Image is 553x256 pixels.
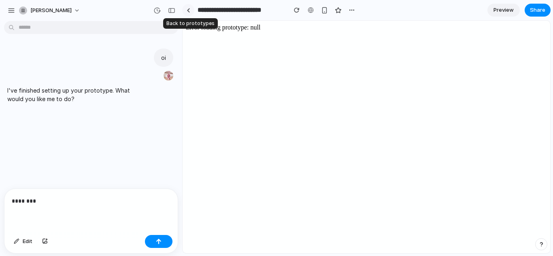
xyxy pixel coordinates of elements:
span: [PERSON_NAME] [30,6,72,15]
body: Error loading prototype: null [3,3,364,229]
div: Back to prototypes [163,18,218,29]
span: Edit [23,237,32,245]
p: oi [161,53,166,62]
p: I've finished setting up your prototype. What would you like me to do? [7,86,143,103]
button: Edit [10,235,36,248]
span: Share [530,6,545,14]
span: Preview [493,6,514,14]
button: [PERSON_NAME] [16,4,84,17]
button: Share [525,4,551,17]
a: Preview [487,4,520,17]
